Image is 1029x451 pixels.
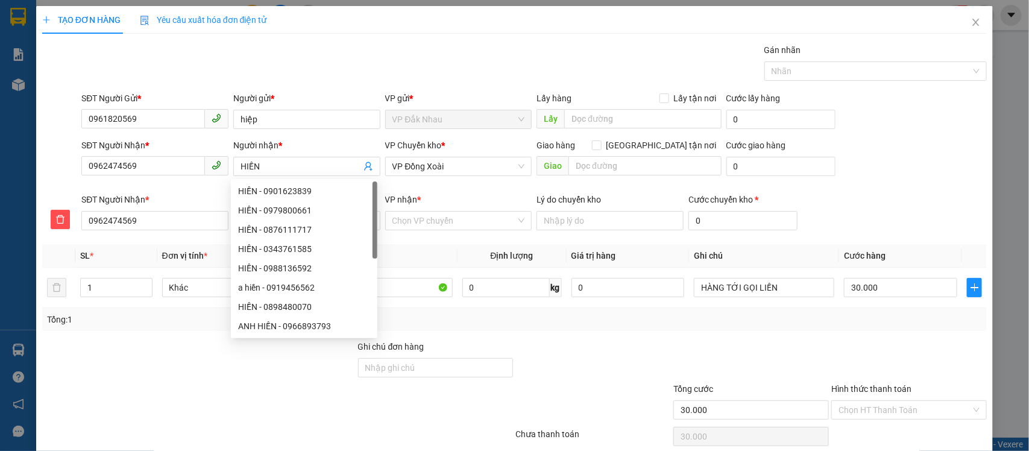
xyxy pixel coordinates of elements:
li: VP VP Đắk Nhau [83,85,160,98]
div: Cước chuyển kho [688,193,798,206]
input: SĐT người nhận [81,211,228,230]
span: VP Đồng Xoài [392,157,525,175]
span: Lấy hàng [537,93,571,103]
input: Cước giao hàng [726,157,835,176]
div: Tên không hợp lệ [233,177,380,191]
label: Cước lấy hàng [726,93,781,103]
span: Lấy tận nơi [669,92,722,105]
span: plus [968,283,981,292]
div: a hiền - 0919456562 [231,278,377,297]
div: Chưa thanh toán [515,427,673,449]
span: VP Đắk Nhau [392,110,525,128]
input: Dọc đường [564,109,722,128]
span: Tổng cước [673,384,713,394]
div: Tổng: 1 [47,313,398,326]
span: kg [550,278,562,297]
div: SĐT Người Gửi [81,92,228,105]
div: HIỀN - 0901623839 [231,181,377,201]
div: HIỀN - 0876111717 [238,223,370,236]
span: phone [212,160,221,170]
span: VP Chuyển kho [385,140,442,150]
input: Ghi Chú [694,278,834,297]
div: HIỀN - 0343761585 [238,242,370,256]
button: plus [967,278,982,297]
li: [PERSON_NAME][GEOGRAPHIC_DATA] [6,6,175,71]
div: ANH HIỀN - 0966893793 [231,317,377,336]
label: Lý do chuyển kho [537,195,601,204]
div: HIỀN - 0979800661 [238,204,370,217]
label: Hình thức thanh toán [831,384,911,394]
span: Cước hàng [844,251,886,260]
div: HIỀN - 0988136592 [238,262,370,275]
div: SĐT Người Nhận [81,193,228,206]
div: Người nhận [233,139,380,152]
li: VP VP [GEOGRAPHIC_DATA] [6,85,83,125]
div: Người gửi [233,92,380,105]
span: user-add [363,162,373,171]
span: Giao hàng [537,140,575,150]
span: Khác [169,279,295,297]
input: Cước lấy hàng [726,110,835,129]
span: SL [80,251,90,260]
button: delete [51,210,70,229]
label: Gán nhãn [764,45,801,55]
div: HIỀN - 0343761585 [231,239,377,259]
div: HIỀN - 0898480070 [231,297,377,317]
input: Ghi chú đơn hàng [358,358,514,377]
span: Yêu cầu xuất hóa đơn điện tử [140,15,267,25]
div: HIỀN - 0901623839 [238,184,370,198]
span: plus [42,16,51,24]
span: VP nhận [385,195,418,204]
span: TẠO ĐƠN HÀNG [42,15,121,25]
span: Giao [537,156,568,175]
span: Giá trị hàng [571,251,616,260]
div: HIỀN - 0979800661 [231,201,377,220]
div: ANH HIỀN - 0966893793 [238,320,370,333]
span: close [971,17,981,27]
span: Đơn vị tính [162,251,207,260]
div: HIỀN - 0876111717 [231,220,377,239]
th: Ghi chú [689,244,839,268]
span: [GEOGRAPHIC_DATA] tận nơi [602,139,722,152]
input: 0 [571,278,685,297]
span: delete [51,215,69,224]
div: a hiền - 0919456562 [238,281,370,294]
input: Dọc đường [568,156,722,175]
div: VP gửi [385,92,532,105]
div: HIỀN - 0898480070 [238,300,370,314]
label: Ghi chú đơn hàng [358,342,424,352]
button: Close [959,6,993,40]
div: SĐT Người Nhận [81,139,228,152]
span: phone [212,113,221,123]
input: Lý do chuyển kho [537,211,684,230]
button: delete [47,278,66,297]
label: Cước giao hàng [726,140,786,150]
span: Định lượng [491,251,533,260]
div: HIỀN - 0988136592 [231,259,377,278]
input: VD: Bàn, Ghế [312,278,453,297]
img: icon [140,16,149,25]
span: Lấy [537,109,564,128]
